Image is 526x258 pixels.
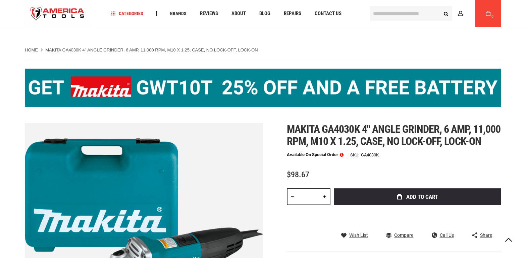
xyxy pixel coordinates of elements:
span: Add to Cart [406,194,438,200]
span: Contact Us [315,11,341,16]
span: Brands [170,11,187,16]
a: About [228,9,249,18]
img: BOGO: Buy the Makita® XGT IMpact Wrench (GWT10T), get the BL4040 4ah Battery FREE! [25,69,501,107]
a: Reviews [197,9,221,18]
span: $98.67 [287,170,309,179]
p: Available on Special Order [287,152,344,157]
span: Makita ga4030k 4" angle grinder, 6 amp, 11,000 rpm, m10 x 1.25, case, no lock-off, lock-on [287,123,501,148]
span: Categories [111,11,143,16]
a: Home [25,47,38,53]
span: Wish List [349,233,368,237]
iframe: Secure express checkout frame [332,207,503,227]
a: store logo [25,1,90,26]
a: Wish List [341,232,368,238]
div: GA4030K [361,153,379,157]
img: America Tools [25,1,90,26]
span: Reviews [200,11,218,16]
span: Blog [259,11,270,16]
span: About [231,11,246,16]
a: Contact Us [312,9,345,18]
span: Compare [394,233,413,237]
a: Call Us [432,232,454,238]
a: Repairs [281,9,304,18]
a: Brands [167,9,190,18]
span: Call Us [440,233,454,237]
span: Repairs [284,11,301,16]
button: Add to Cart [334,188,501,205]
a: Categories [108,9,146,18]
span: Share [480,233,492,237]
span: 0 [491,14,493,18]
a: Compare [386,232,413,238]
a: Blog [256,9,273,18]
strong: SKU [350,153,361,157]
strong: MAKITA GA4030K 4" ANGLE GRINDER, 6 AMP, 11,000 RPM, M10 X 1.25, CASE, NO LOCK-OFF, LOCK-ON [45,47,258,52]
button: Search [439,7,452,20]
